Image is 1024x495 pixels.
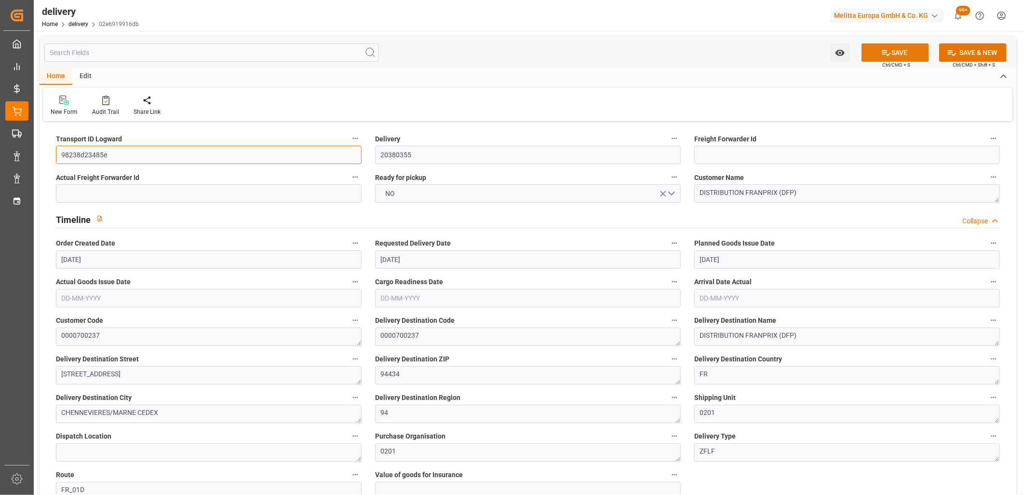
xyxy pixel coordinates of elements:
input: Search Fields [44,43,379,62]
button: Value of goods for Insurance [668,468,681,481]
button: Purchase Organisation [668,430,681,442]
button: Cargo Readiness Date [668,275,681,288]
span: Delivery Destination Region [375,393,460,403]
div: New Form [51,108,78,116]
span: Delivery [375,134,400,144]
textarea: 0201 [375,443,681,462]
button: Planned Goods Issue Date [987,237,1000,249]
button: show 100 new notifications [947,5,969,27]
div: Edit [72,69,99,85]
input: DD-MM-YYYY [694,250,1000,269]
textarea: DISTRIBUTION FRANPRIX (DFP) [694,328,1000,346]
button: open menu [830,43,850,62]
span: Ready for pickup [375,173,426,183]
button: Actual Freight Forwarder Id [349,171,362,183]
input: DD-MM-YYYY [375,250,681,269]
button: Transport ID Logward [349,132,362,145]
button: Requested Delivery Date [668,237,681,249]
span: Arrival Date Actual [694,277,752,287]
span: Value of goods for Insurance [375,470,463,480]
span: Customer Name [694,173,744,183]
button: Shipping Unit [987,391,1000,404]
span: Delivery Destination Country [694,354,782,364]
span: Delivery Destination City [56,393,132,403]
textarea: DISTRIBUTION FRANPRIX (DFP) [694,184,1000,203]
h2: Timeline [56,213,91,226]
span: Route [56,470,74,480]
button: Route [349,468,362,481]
button: Delivery Destination ZIP [668,353,681,365]
button: Delivery [668,132,681,145]
span: NO [381,189,400,199]
span: Ctrl/CMD + S [882,61,910,69]
textarea: 0201 [694,405,1000,423]
a: delivery [68,21,88,27]
button: Arrival Date Actual [987,275,1000,288]
button: Delivery Destination Country [987,353,1000,365]
span: Dispatch Location [56,431,111,441]
span: Delivery Destination Code [375,316,455,326]
span: Ctrl/CMD + Shift + S [953,61,995,69]
textarea: FR [694,366,1000,385]
button: Delivery Destination Name [987,314,1000,327]
button: SAVE [862,43,929,62]
div: Audit Trail [92,108,119,116]
span: Transport ID Logward [56,134,122,144]
button: Delivery Type [987,430,1000,442]
button: Melitta Europa GmbH & Co. KG [830,6,947,25]
button: Delivery Destination Street [349,353,362,365]
span: Freight Forwarder Id [694,134,756,144]
span: Actual Freight Forwarder Id [56,173,139,183]
div: Melitta Europa GmbH & Co. KG [830,9,943,23]
span: Customer Code [56,316,103,326]
div: Home [40,69,72,85]
span: Delivery Destination Name [694,316,776,326]
button: Freight Forwarder Id [987,132,1000,145]
button: Order Created Date [349,237,362,249]
input: DD-MM-YYYY [694,289,1000,307]
span: Cargo Readiness Date [375,277,443,287]
button: Customer Code [349,314,362,327]
button: Delivery Destination Region [668,391,681,404]
input: DD-MM-YYYY [56,289,362,307]
span: Actual Goods Issue Date [56,277,131,287]
div: Share Link [134,108,161,116]
button: Ready for pickup [668,171,681,183]
button: Help Center [969,5,991,27]
span: Delivery Destination Street [56,354,139,364]
span: Planned Goods Issue Date [694,238,775,248]
button: Dispatch Location [349,430,362,442]
span: Order Created Date [56,238,115,248]
button: View description [91,209,109,228]
span: Requested Delivery Date [375,238,451,248]
div: delivery [42,4,139,19]
button: Actual Goods Issue Date [349,275,362,288]
textarea: 94434 [375,366,681,385]
textarea: [STREET_ADDRESS] [56,366,362,385]
span: 99+ [956,6,970,15]
button: Delivery Destination City [349,391,362,404]
textarea: 94 [375,405,681,423]
textarea: 0000700237 [375,328,681,346]
button: SAVE & NEW [939,43,1007,62]
span: Purchase Organisation [375,431,445,441]
textarea: ZFLF [694,443,1000,462]
div: Collapse [962,216,988,226]
span: Delivery Type [694,431,736,441]
button: open menu [375,184,681,203]
span: Delivery Destination ZIP [375,354,449,364]
textarea: CHENNEVIERES/MARNE CEDEX [56,405,362,423]
input: DD-MM-YYYY [56,250,362,269]
span: Shipping Unit [694,393,736,403]
button: Customer Name [987,171,1000,183]
textarea: 0000700237 [56,328,362,346]
a: Home [42,21,58,27]
input: DD-MM-YYYY [375,289,681,307]
button: Delivery Destination Code [668,314,681,327]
